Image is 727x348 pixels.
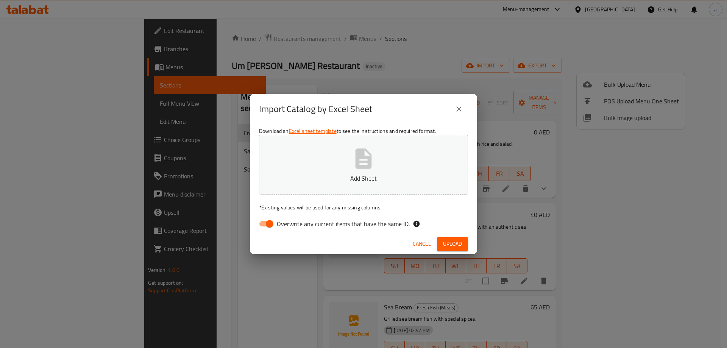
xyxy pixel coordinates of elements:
svg: If the overwrite option isn't selected, then the items that match an existing ID will be ignored ... [413,220,420,228]
span: Overwrite any current items that have the same ID. [277,219,410,228]
button: close [450,100,468,118]
a: Excel sheet template [289,126,337,136]
span: Upload [443,239,462,249]
button: Add Sheet [259,135,468,195]
div: Download an to see the instructions and required format. [250,124,477,234]
button: Upload [437,237,468,251]
span: Cancel [413,239,431,249]
button: Cancel [410,237,434,251]
h2: Import Catalog by Excel Sheet [259,103,372,115]
p: Existing values will be used for any missing columns. [259,204,468,211]
p: Add Sheet [271,174,456,183]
